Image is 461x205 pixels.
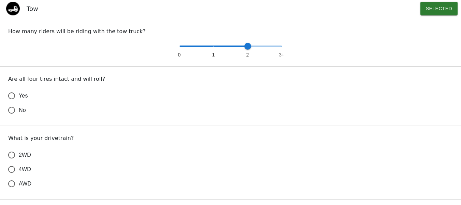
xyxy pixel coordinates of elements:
p: Are all four tires intact and will roll? [8,75,453,83]
img: tow icon [6,2,20,15]
span: 3+ [279,51,284,58]
p: Tow [27,4,38,13]
button: Selected [420,2,458,15]
span: 2 [246,51,249,58]
span: 0 [178,51,181,58]
span: 1 [212,51,215,58]
span: Yes [19,92,28,100]
span: 4WD [19,165,31,174]
p: How many riders will be riding with the tow truck? [8,27,453,36]
span: AWD [19,180,31,188]
span: No [19,106,26,114]
span: 2WD [19,151,31,159]
p: What is your drivetrain? [8,134,453,142]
